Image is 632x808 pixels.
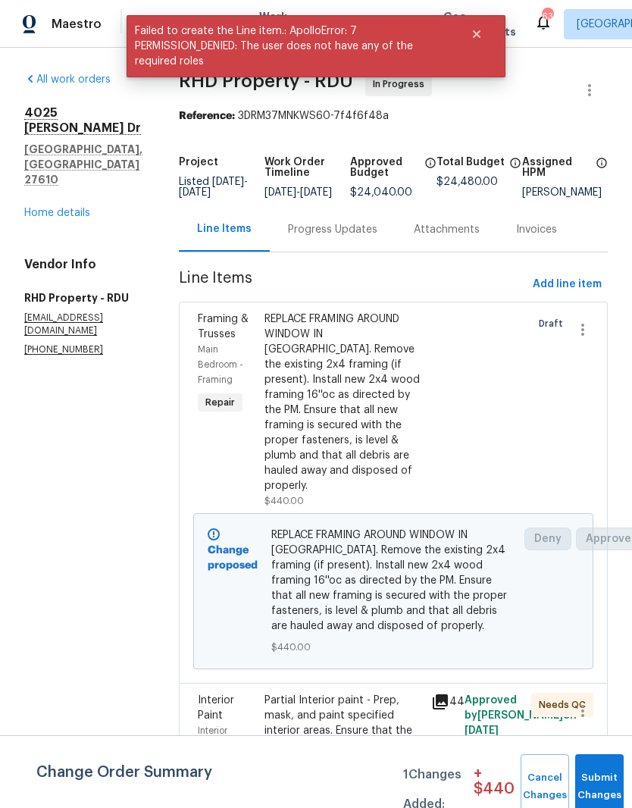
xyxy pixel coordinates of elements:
[179,271,527,299] span: Line Items
[373,77,430,92] span: In Progress
[522,157,591,178] h5: Assigned HPM
[208,545,258,571] b: Change proposed
[264,157,350,178] h5: Work Order Timeline
[24,74,111,85] a: All work orders
[527,271,608,299] button: Add line item
[583,769,616,804] span: Submit Changes
[264,312,422,493] div: REPLACE FRAMING AROUND WINDOW IN [GEOGRAPHIC_DATA]. Remove the existing 2x4 framing (if present)....
[52,17,102,32] span: Maestro
[465,725,499,736] span: [DATE]
[24,290,142,305] h5: RHD Property - RDU
[198,345,243,384] span: Main Bedroom - Framing
[465,695,577,736] span: Approved by [PERSON_NAME] on
[24,208,90,218] a: Home details
[436,157,505,168] h5: Total Budget
[199,395,241,410] span: Repair
[452,19,502,49] button: Close
[509,157,521,177] span: The total cost of line items that have been proposed by Opendoor. This sum includes line items th...
[524,528,571,550] button: Deny
[522,187,608,198] div: [PERSON_NAME]
[424,157,436,187] span: The total cost of line items that have been approved by both Opendoor and the Trade Partner. This...
[212,177,244,187] span: [DATE]
[198,695,234,721] span: Interior Paint
[198,314,249,340] span: Framing & Trusses
[533,275,602,294] span: Add line item
[271,528,516,634] span: REPLACE FRAMING AROUND WINDOW IN [GEOGRAPHIC_DATA]. Remove the existing 2x4 framing (if present)....
[443,9,516,39] span: Geo Assignments
[350,157,419,178] h5: Approved Budget
[179,108,608,124] div: 3DRM37MNKWS60-7f4f6f48a
[127,15,452,77] span: Failed to create the Line item.: ApolloError: 7 PERMISSION_DENIED: The user does not have any of ...
[431,693,455,711] div: 44
[414,222,480,237] div: Attachments
[264,187,296,198] span: [DATE]
[179,111,235,121] b: Reference:
[198,726,251,766] span: Interior Overall - Overall Paint
[528,769,562,804] span: Cancel Changes
[179,187,211,198] span: [DATE]
[264,496,304,506] span: $440.00
[179,72,353,90] span: RHD Property - RDU
[539,316,569,331] span: Draft
[197,221,252,236] div: Line Items
[179,177,248,198] span: -
[436,177,498,187] span: $24,480.00
[288,222,377,237] div: Progress Updates
[596,157,608,187] span: The hpm assigned to this work order.
[539,697,592,712] span: Needs QC
[516,222,557,237] div: Invoices
[542,9,552,24] div: 63
[259,9,298,39] span: Work Orders
[179,177,248,198] span: Listed
[179,157,218,168] h5: Project
[300,187,332,198] span: [DATE]
[271,640,516,655] span: $440.00
[350,187,412,198] span: $24,040.00
[24,257,142,272] h4: Vendor Info
[264,187,332,198] span: -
